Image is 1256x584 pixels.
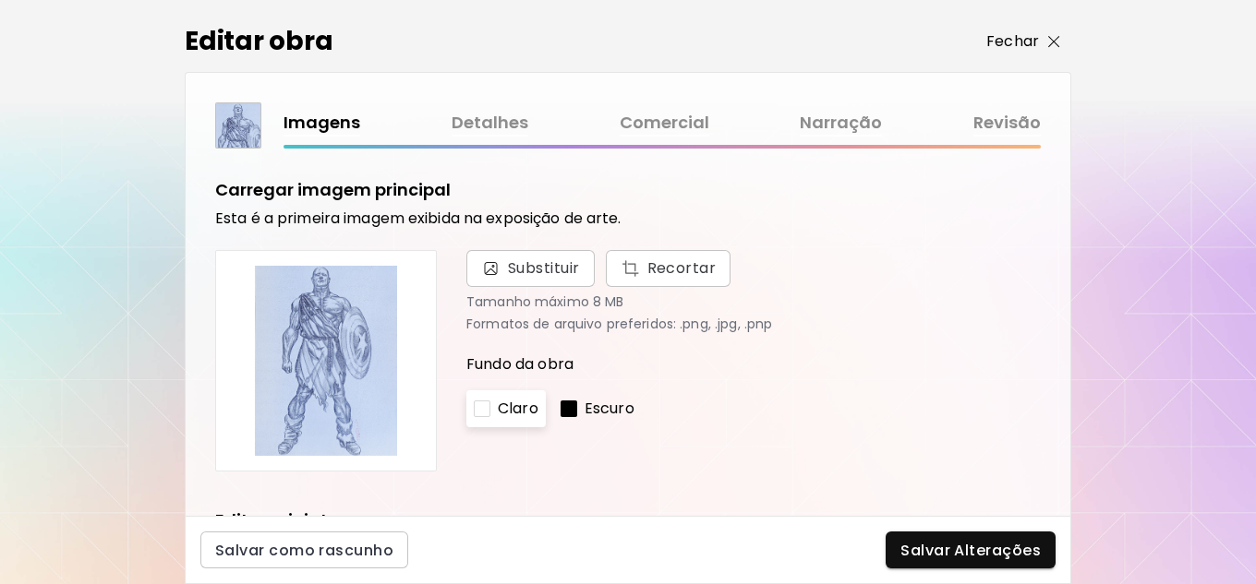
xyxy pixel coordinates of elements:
[886,531,1056,568] button: Salvar Alterações
[585,398,634,420] p: Escuro
[466,316,1041,331] p: Formatos de arquivo preferidos: .png, .jpg, .pnp
[606,250,731,287] button: Substituir
[466,353,1041,375] p: Fundo da obra
[216,103,260,148] img: thumbnail
[508,257,580,280] span: Substituir
[215,209,1041,228] h6: Esta é a primeira imagem exibida na exposição de arte.
[215,508,357,532] h5: Editar miniatura
[498,398,538,420] p: Claro
[621,257,717,280] span: Recortar
[215,541,393,560] span: Salvar como rascunho
[452,110,528,137] a: Detalhes
[800,110,882,137] a: Narração
[466,294,1041,309] p: Tamanho máximo 8 MB
[620,110,709,137] a: Comercial
[973,110,1041,137] a: Revisão
[466,250,595,287] span: Substituir
[900,541,1041,560] span: Salvar Alterações
[215,178,451,202] h5: Carregar imagem principal
[200,531,408,568] button: Salvar como rascunho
